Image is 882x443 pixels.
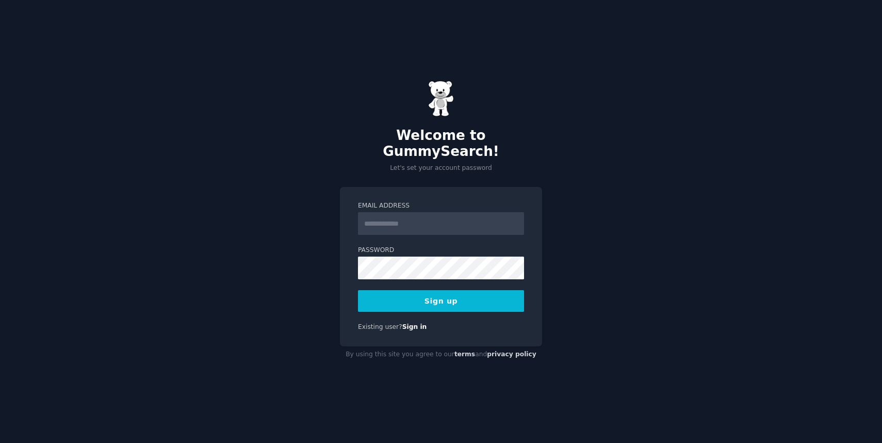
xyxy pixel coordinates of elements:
[428,81,454,117] img: Gummy Bear
[358,290,524,312] button: Sign up
[454,351,475,358] a: terms
[340,346,542,363] div: By using this site you agree to our and
[358,246,524,255] label: Password
[340,164,542,173] p: Let's set your account password
[358,323,402,330] span: Existing user?
[340,128,542,160] h2: Welcome to GummySearch!
[402,323,427,330] a: Sign in
[358,201,524,211] label: Email Address
[487,351,536,358] a: privacy policy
